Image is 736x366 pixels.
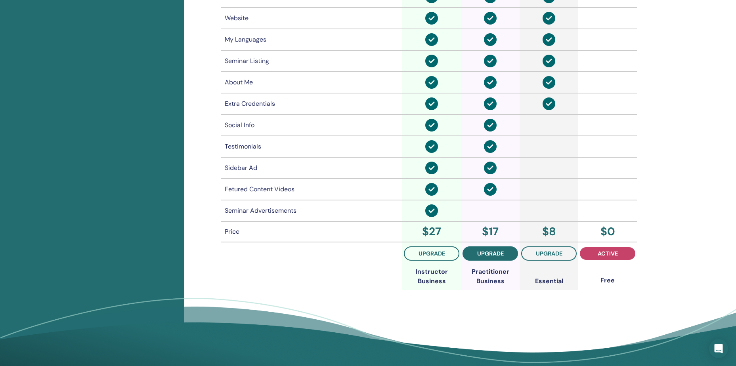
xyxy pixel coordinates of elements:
[543,33,555,46] img: circle-check-solid.svg
[535,276,563,286] div: Essential
[598,250,618,257] span: active
[225,142,398,151] div: Testimonials
[225,120,398,130] div: Social Info
[225,78,398,87] div: About Me
[225,206,398,215] div: Seminar Advertisements
[225,99,398,109] div: Extra Credentials
[425,119,438,132] img: circle-check-solid.svg
[404,246,459,261] button: upgrade
[484,33,497,46] img: circle-check-solid.svg
[580,247,635,260] button: active
[419,250,445,257] span: upgrade
[521,223,577,240] div: $ 8
[425,97,438,110] img: circle-check-solid.svg
[425,162,438,174] img: circle-check-solid.svg
[484,76,497,89] img: circle-check-solid.svg
[425,55,438,67] img: circle-check-solid.svg
[225,163,398,173] div: Sidebar Ad
[461,267,520,286] div: Practitioner Business
[404,223,459,240] div: $ 27
[484,55,497,67] img: circle-check-solid.svg
[463,246,518,261] button: upgrade
[425,12,438,25] img: circle-check-solid.svg
[402,267,461,286] div: Instructor Business
[425,183,438,196] img: circle-check-solid.svg
[425,33,438,46] img: circle-check-solid.svg
[709,339,728,358] div: Open Intercom Messenger
[580,223,635,240] div: $ 0
[425,76,438,89] img: circle-check-solid.svg
[477,250,504,257] span: upgrade
[225,35,398,44] div: My Languages
[543,76,555,89] img: circle-check-solid.svg
[484,162,497,174] img: circle-check-solid.svg
[484,12,497,25] img: circle-check-solid.svg
[225,56,398,66] div: Seminar Listing
[425,140,438,153] img: circle-check-solid.svg
[225,13,398,23] div: Website
[225,185,398,194] div: Fetured Content Videos
[425,204,438,217] img: circle-check-solid.svg
[463,223,518,240] div: $ 17
[484,140,497,153] img: circle-check-solid.svg
[521,246,577,261] button: upgrade
[484,183,497,196] img: circle-check-solid.svg
[543,12,555,25] img: circle-check-solid.svg
[543,97,555,110] img: circle-check-solid.svg
[536,250,562,257] span: upgrade
[543,55,555,67] img: circle-check-solid.svg
[225,227,398,236] div: Price
[600,276,615,285] div: Free
[484,97,497,110] img: circle-check-solid.svg
[484,119,497,132] img: circle-check-solid.svg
